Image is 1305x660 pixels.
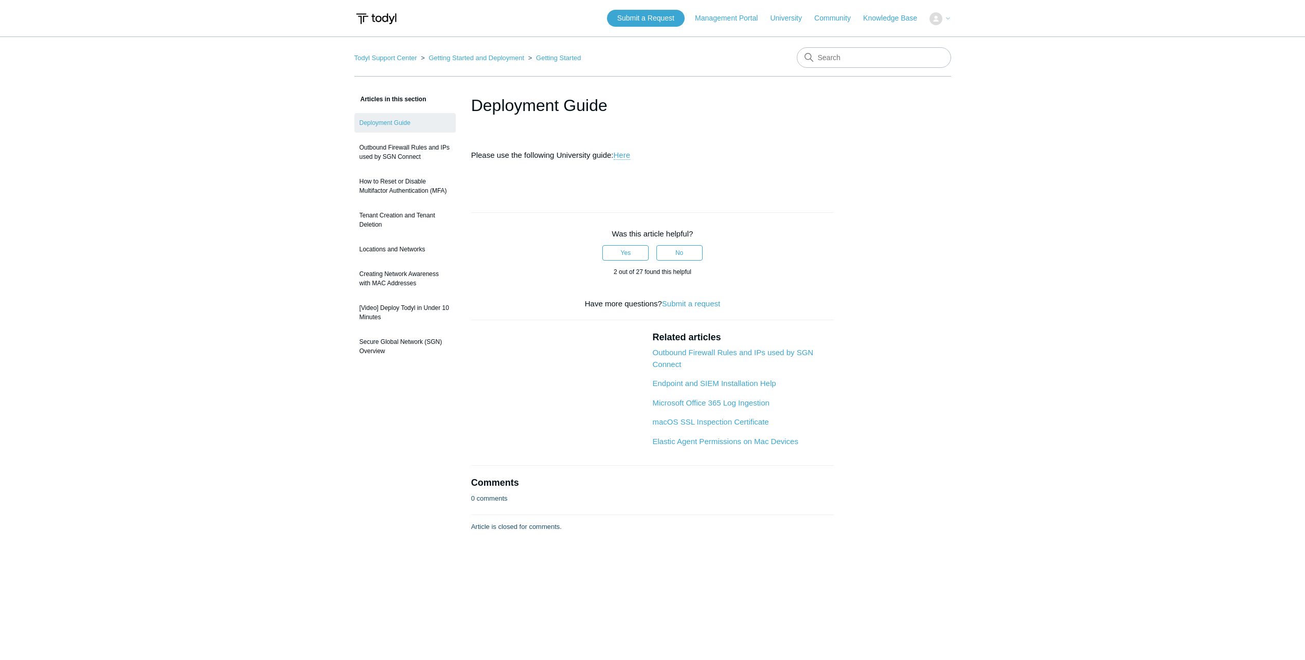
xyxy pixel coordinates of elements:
[428,54,524,62] a: Getting Started and Deployment
[471,522,562,532] p: Article is closed for comments.
[354,113,456,133] a: Deployment Guide
[354,332,456,361] a: Secure Global Network (SGN) Overview
[354,172,456,200] a: How to Reset or Disable Multifactor Authentication (MFA)
[797,47,951,68] input: Search
[354,9,398,28] img: Todyl Support Center Help Center home page
[614,151,631,160] a: Here
[652,417,768,426] a: macOS SSL Inspection Certificate
[652,379,776,388] a: Endpoint and SIEM Installation Help
[526,54,581,62] li: Getting Started
[607,10,685,27] a: Submit a Request
[471,298,834,310] div: Have more questions?
[354,298,456,327] a: [Video] Deploy Todyl in Under 10 Minutes
[354,96,426,103] span: Articles in this section
[471,476,834,490] h2: Comments
[471,493,508,504] p: 0 comments
[354,264,456,293] a: Creating Network Awareness with MAC Addresses
[652,331,834,344] h2: Related articles
[602,245,649,261] button: This article was helpful
[612,229,693,238] span: Was this article helpful?
[770,13,812,24] a: University
[354,240,456,259] a: Locations and Networks
[656,245,703,261] button: This article was not helpful
[652,437,798,446] a: Elastic Agent Permissions on Mac Devices
[471,93,834,118] h1: Deployment Guide
[471,149,834,161] p: Please use the following University guide:
[419,54,526,62] li: Getting Started and Deployment
[536,54,581,62] a: Getting Started
[354,54,417,62] a: Todyl Support Center
[863,13,927,24] a: Knowledge Base
[652,398,769,407] a: Microsoft Office 365 Log Ingestion
[814,13,861,24] a: Community
[354,206,456,234] a: Tenant Creation and Tenant Deletion
[695,13,768,24] a: Management Portal
[614,268,691,276] span: 2 out of 27 found this helpful
[354,138,456,167] a: Outbound Firewall Rules and IPs used by SGN Connect
[652,348,813,369] a: Outbound Firewall Rules and IPs used by SGN Connect
[662,299,720,308] a: Submit a request
[354,54,419,62] li: Todyl Support Center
